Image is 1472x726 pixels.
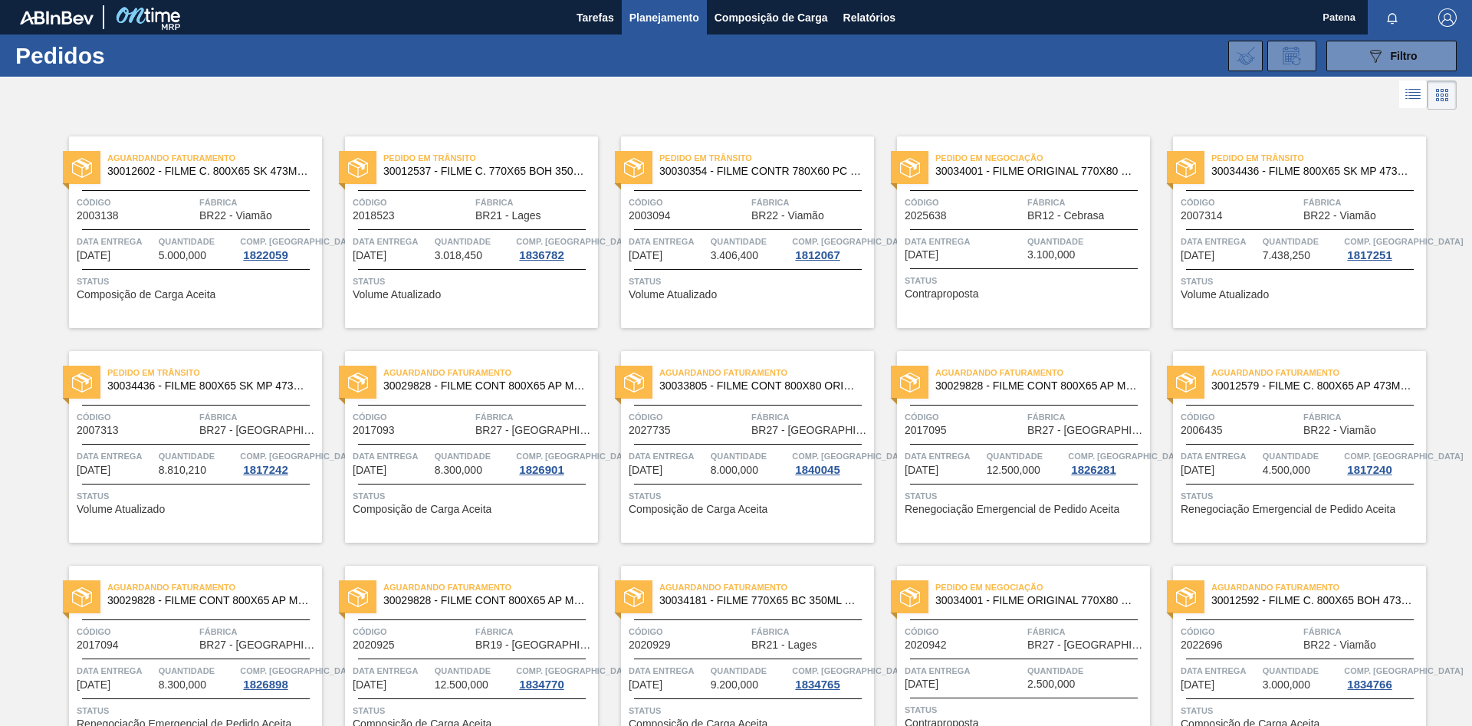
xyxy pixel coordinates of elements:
span: 19/09/2025 [1181,250,1214,261]
span: Data entrega [77,663,155,678]
span: Código [629,409,747,425]
a: Comp. [GEOGRAPHIC_DATA]1812067 [792,234,870,261]
img: status [348,587,368,607]
span: 02/10/2025 [905,678,938,690]
span: 22/09/2025 [629,465,662,476]
span: BR22 - Viamão [1303,425,1376,436]
span: Código [353,195,472,210]
a: Comp. [GEOGRAPHIC_DATA]1817240 [1344,448,1422,476]
span: Quantidade [159,234,237,249]
span: Código [905,624,1024,639]
div: 1826901 [516,464,567,476]
div: 1826281 [1068,464,1119,476]
span: Comp. Carga [1344,448,1463,464]
span: BR21 - Lages [751,639,817,651]
span: 2.500,000 [1027,678,1075,690]
span: Código [905,195,1024,210]
span: 2003094 [629,210,671,222]
span: BR27 - Nova Minas [1027,425,1146,436]
span: Quantidade [435,448,513,464]
img: Logout [1438,8,1457,27]
span: 5.000,000 [159,250,206,261]
a: Comp. [GEOGRAPHIC_DATA]1817251 [1344,234,1422,261]
div: 1834766 [1344,678,1395,691]
span: Quantidade [159,663,237,678]
span: Relatórios [843,8,895,27]
a: statusAguardando Faturamento30029828 - FILME CONT 800X65 AP MP 473 C12 429Código2017093FábricaBR2... [322,351,598,543]
span: Aguardando Faturamento [107,580,322,595]
span: 3.100,000 [1027,249,1075,261]
span: Fábrica [751,409,870,425]
a: Comp. [GEOGRAPHIC_DATA]1826898 [240,663,318,691]
span: 4.500,000 [1263,465,1310,476]
span: Composição de Carga Aceita [629,504,767,515]
span: Quantidade [159,448,237,464]
span: Status [353,703,594,718]
span: 30029828 - FILME CONT 800X65 AP MP 473 C12 429 [383,380,586,392]
span: 30012537 - FILME C. 770X65 BOH 350ML C12 429 [383,166,586,177]
span: 30034001 - FILME ORIGINAL 770X80 350X12 MP [935,595,1138,606]
span: Fábrica [1027,409,1146,425]
span: BR21 - Lages [475,210,541,222]
a: Comp. [GEOGRAPHIC_DATA]1817242 [240,448,318,476]
img: status [624,158,644,178]
span: 2027735 [629,425,671,436]
span: Composição de Carga Aceita [77,289,215,301]
span: Código [1181,624,1299,639]
span: Volume Atualizado [77,504,165,515]
span: BR19 - Nova Rio [475,639,594,651]
span: Status [629,488,870,504]
span: 9.200,000 [711,679,758,691]
span: Quantidade [711,234,789,249]
span: 30034001 - FILME ORIGINAL 770X80 350X12 MP [935,166,1138,177]
span: Código [1181,409,1299,425]
span: 8.810,210 [159,465,206,476]
span: 18/09/2025 [629,250,662,261]
img: status [624,373,644,393]
div: Solicitação de Revisão de Pedidos [1267,41,1316,71]
span: 2007314 [1181,210,1223,222]
span: Status [905,488,1146,504]
span: Data entrega [905,663,1024,678]
span: Fábrica [475,624,594,639]
span: Renegociação Emergencial de Pedido Aceita [1181,504,1395,515]
div: 1817242 [240,464,291,476]
div: 1826898 [240,678,291,691]
span: Código [77,409,195,425]
span: Fábrica [199,409,318,425]
span: Fábrica [1303,624,1422,639]
span: Quantidade [1263,448,1341,464]
img: status [900,373,920,393]
span: Quantidade [435,663,513,678]
div: 1834765 [792,678,843,691]
span: 01/10/2025 [629,679,662,691]
span: Comp. Carga [516,448,635,464]
span: Quantidade [711,663,789,678]
span: Composição de Carga Aceita [353,504,491,515]
span: Status [1181,274,1422,289]
span: Pedido em Negociação [935,580,1150,595]
span: Aguardando Faturamento [383,365,598,380]
a: statusAguardando Faturamento30033805 - FILME CONT 800X80 ORIG 473 MP C12 429Código2027735FábricaB... [598,351,874,543]
span: BR22 - Viamão [1303,639,1376,651]
span: Volume Atualizado [1181,289,1269,301]
span: Data entrega [629,663,707,678]
span: 25/09/2025 [1181,465,1214,476]
a: statusAguardando Faturamento30029828 - FILME CONT 800X65 AP MP 473 C12 429Código2017095FábricaBR2... [874,351,1150,543]
a: Comp. [GEOGRAPHIC_DATA]1834766 [1344,663,1422,691]
a: statusPedido em Trânsito30034436 - FILME 800X65 SK MP 473ML C12Código2007314FábricaBR22 - ViamãoD... [1150,136,1426,328]
a: statusPedido em Trânsito30030354 - FILME CONTR 780X60 PC LT350 NIV24Código2003094FábricaBR22 - Vi... [598,136,874,328]
span: 22/09/2025 [353,465,386,476]
span: Fábrica [199,195,318,210]
img: status [72,587,92,607]
span: Código [905,409,1024,425]
span: Data entrega [629,448,707,464]
a: Comp. [GEOGRAPHIC_DATA]1826901 [516,448,594,476]
span: Data entrega [905,448,983,464]
span: 2025638 [905,210,947,222]
span: Fábrica [751,195,870,210]
span: BR22 - Viamão [1303,210,1376,222]
span: Aguardando Faturamento [659,365,874,380]
span: Volume Atualizado [353,289,441,301]
span: Quantidade [1027,234,1146,249]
